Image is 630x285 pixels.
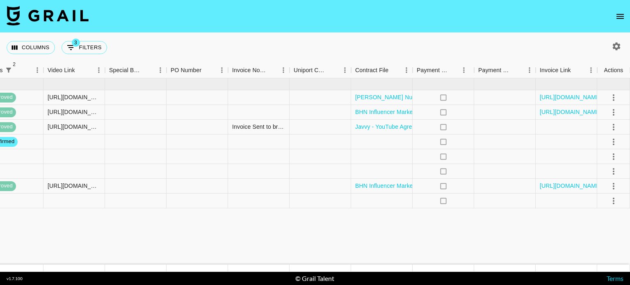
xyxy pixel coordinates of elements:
[597,62,630,78] div: Actions
[607,194,621,208] button: select merge strategy
[7,6,89,25] img: Grail Talent
[413,62,474,78] div: Payment Sent
[400,64,413,76] button: Menu
[388,64,400,76] button: Sort
[228,62,290,78] div: Invoice Notes
[295,274,334,283] div: © Grail Talent
[48,93,100,101] div: https://www.instagram.com/reel/DOQ_6BsDwm_/
[585,64,597,76] button: Menu
[72,39,80,47] span: 3
[290,62,351,78] div: Uniport Contact Email
[607,91,621,105] button: select merge strategy
[143,64,154,76] button: Sort
[607,150,621,164] button: select merge strategy
[31,64,43,76] button: Menu
[571,64,582,76] button: Sort
[48,62,75,78] div: Video Link
[540,93,602,101] a: [URL][DOMAIN_NAME]
[474,62,536,78] div: Payment Sent Date
[607,274,623,282] a: Terms
[478,62,512,78] div: Payment Sent Date
[201,64,213,76] button: Sort
[232,62,266,78] div: Invoice Notes
[604,62,623,78] div: Actions
[7,276,23,281] div: v 1.7.100
[540,62,571,78] div: Invoice Link
[607,135,621,149] button: select merge strategy
[48,123,100,131] div: https://www.youtube.com/watch?v=6Ko9BKXZWrE
[607,105,621,119] button: select merge strategy
[327,64,339,76] button: Sort
[216,64,228,76] button: Menu
[355,123,492,131] a: Javvy - YouTube Agreement ([PERSON_NAME]).pdf
[75,64,87,76] button: Sort
[109,62,143,78] div: Special Booking Type
[48,108,100,116] div: https://www.instagram.com/p/DOb6ttcEWga/
[512,64,523,76] button: Sort
[167,62,228,78] div: PO Number
[355,182,594,190] a: BHN Influencer Marketing Agreement - @ jordansarakinis - usage extension.docx (1) (1).pdf
[540,108,602,116] a: [URL][DOMAIN_NAME]
[105,62,167,78] div: Special Booking Type
[523,64,536,76] button: Menu
[93,64,105,76] button: Menu
[449,64,460,76] button: Sort
[339,64,351,76] button: Menu
[3,64,14,76] button: Show filters
[7,41,55,54] button: Select columns
[14,64,26,76] button: Sort
[3,64,14,76] div: 2 active filters
[540,182,602,190] a: [URL][DOMAIN_NAME]
[266,64,277,76] button: Sort
[62,41,107,54] button: Show filters
[458,64,470,76] button: Menu
[417,62,449,78] div: Payment Sent
[10,60,18,68] span: 2
[171,62,201,78] div: PO Number
[43,62,105,78] div: Video Link
[612,8,628,25] button: open drawer
[294,62,327,78] div: Uniport Contact Email
[355,108,532,116] a: BHN Influencer Marketing Agreement - @_sarahbrand_.docx (1).pdf
[536,62,597,78] div: Invoice Link
[607,179,621,193] button: select merge strategy
[277,64,290,76] button: Menu
[48,182,100,190] div: https://www.instagram.com/p/DOOh7DWkRHJ/
[232,123,285,131] div: Invoice Sent to brand
[355,93,475,101] a: [PERSON_NAME] Nutrition - @jordansara.pdf
[154,64,167,76] button: Menu
[351,62,413,78] div: Contract File
[355,62,388,78] div: Contract File
[607,164,621,178] button: select merge strategy
[607,120,621,134] button: select merge strategy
